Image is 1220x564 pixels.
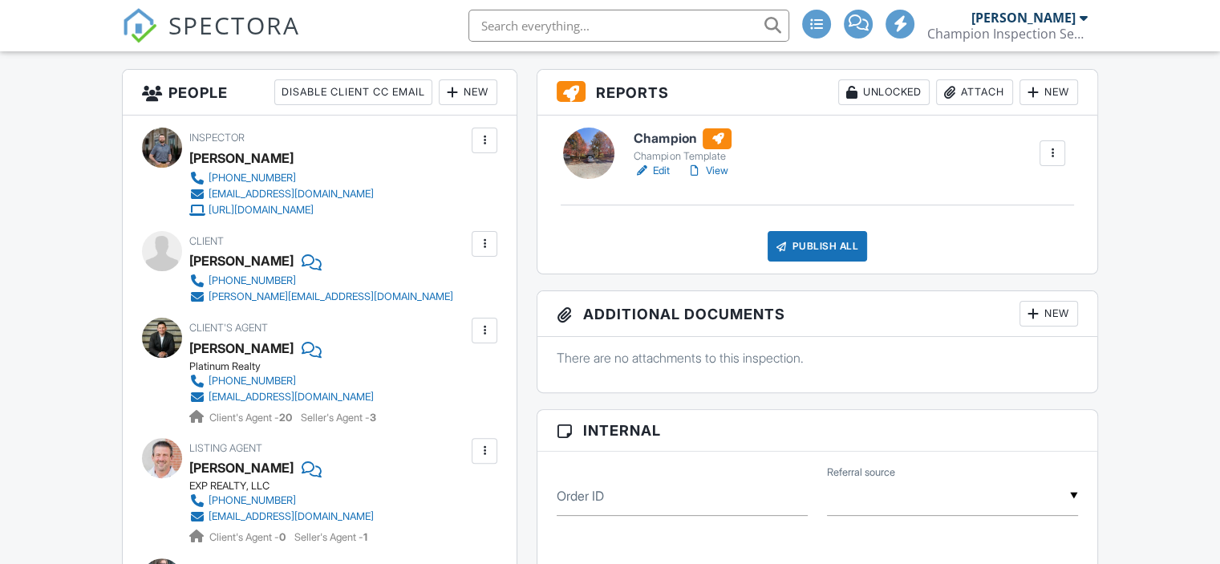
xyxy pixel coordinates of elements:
[537,291,1097,337] h3: Additional Documents
[439,79,497,105] div: New
[189,456,294,480] a: [PERSON_NAME]
[189,480,387,493] div: EXP REALTY, LLC
[209,412,294,424] span: Client's Agent -
[189,146,294,170] div: [PERSON_NAME]
[189,509,374,525] a: [EMAIL_ADDRESS][DOMAIN_NAME]
[189,170,374,186] a: [PHONE_NUMBER]
[971,10,1076,26] div: [PERSON_NAME]
[209,391,374,404] div: [EMAIL_ADDRESS][DOMAIN_NAME]
[189,273,453,289] a: [PHONE_NUMBER]
[123,70,517,116] h3: People
[189,493,374,509] a: [PHONE_NUMBER]
[189,132,245,144] span: Inspector
[209,172,296,185] div: [PHONE_NUMBER]
[370,412,376,424] strong: 3
[189,186,374,202] a: [EMAIL_ADDRESS][DOMAIN_NAME]
[927,26,1088,42] div: Champion Inspection Services
[209,204,314,217] div: [URL][DOMAIN_NAME]
[468,10,789,42] input: Search everything...
[274,79,432,105] div: Disable Client CC Email
[209,274,296,287] div: [PHONE_NUMBER]
[189,360,387,373] div: Platinum Realty
[209,375,296,387] div: [PHONE_NUMBER]
[827,465,895,480] label: Referral source
[209,510,374,523] div: [EMAIL_ADDRESS][DOMAIN_NAME]
[363,531,367,543] strong: 1
[209,188,374,201] div: [EMAIL_ADDRESS][DOMAIN_NAME]
[189,249,294,273] div: [PERSON_NAME]
[189,235,224,247] span: Client
[537,70,1097,116] h3: Reports
[189,373,374,389] a: [PHONE_NUMBER]
[209,531,288,543] span: Client's Agent -
[634,150,734,163] div: Champion Template
[634,163,670,179] a: Edit
[1019,301,1078,327] div: New
[1019,79,1078,105] div: New
[634,128,734,149] h6: Champion
[557,487,604,505] label: Order ID
[537,410,1097,452] h3: Internal
[189,322,268,334] span: Client's Agent
[279,412,292,424] strong: 20
[936,79,1013,105] div: Attach
[686,163,728,179] a: View
[189,289,453,305] a: [PERSON_NAME][EMAIL_ADDRESS][DOMAIN_NAME]
[189,442,262,454] span: Listing Agent
[634,128,734,164] a: Champion Champion Template
[209,494,296,507] div: [PHONE_NUMBER]
[189,202,374,218] a: [URL][DOMAIN_NAME]
[168,8,300,42] span: SPECTORA
[189,336,294,360] a: [PERSON_NAME]
[122,22,300,55] a: SPECTORA
[301,412,376,424] span: Seller's Agent -
[557,349,1078,367] p: There are no attachments to this inspection.
[189,389,374,405] a: [EMAIL_ADDRESS][DOMAIN_NAME]
[279,531,286,543] strong: 0
[294,531,367,543] span: Seller's Agent -
[122,8,157,43] img: The Best Home Inspection Software - Spectora
[838,79,930,105] div: Unlocked
[768,231,868,262] div: Publish All
[209,290,453,303] div: [PERSON_NAME][EMAIL_ADDRESS][DOMAIN_NAME]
